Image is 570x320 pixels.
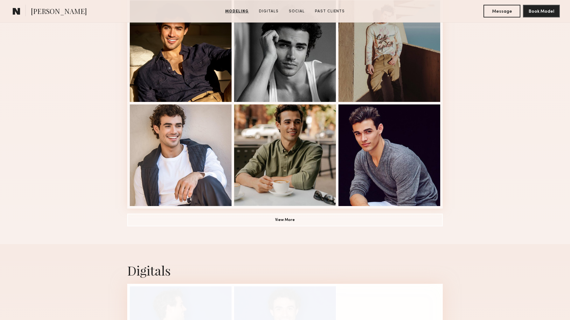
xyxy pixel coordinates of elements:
a: Digitals [256,9,281,14]
a: Past Clients [312,9,347,14]
button: Message [483,5,520,17]
div: Digitals [127,262,443,279]
a: Modeling [223,9,251,14]
a: Book Model [523,8,560,14]
span: [PERSON_NAME] [31,6,87,17]
button: View More [127,214,443,226]
button: Book Model [523,5,560,17]
a: Social [286,9,307,14]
